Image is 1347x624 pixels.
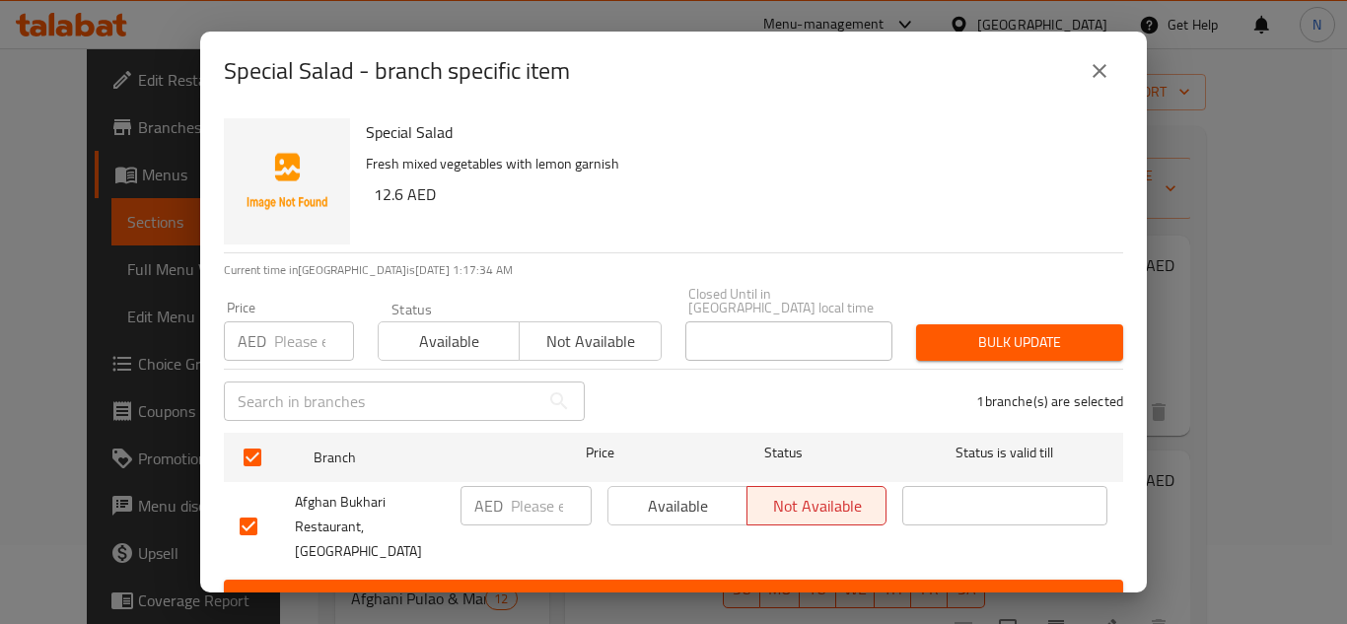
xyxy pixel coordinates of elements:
span: Available [387,327,512,356]
button: Not available [519,321,661,361]
span: Status [681,441,886,465]
span: Bulk update [932,330,1107,355]
p: AED [474,494,503,518]
span: Save [240,586,1107,610]
p: Current time in [GEOGRAPHIC_DATA] is [DATE] 1:17:34 AM [224,261,1123,279]
span: Price [534,441,666,465]
span: Afghan Bukhari Restaurant, [GEOGRAPHIC_DATA] [295,490,445,564]
button: Bulk update [916,324,1123,361]
button: close [1076,47,1123,95]
span: Branch [314,446,519,470]
span: Available [616,492,740,520]
input: Search in branches [224,381,539,421]
button: Not available [746,486,886,525]
h2: Special Salad - branch specific item [224,55,570,87]
button: Available [378,321,520,361]
span: Not available [755,492,879,520]
p: AED [238,329,266,353]
input: Please enter price [511,486,592,525]
button: Available [607,486,747,525]
img: Special Salad [224,118,350,244]
h6: 12.6 AED [374,180,1107,208]
p: Fresh mixed vegetables with lemon garnish [366,152,1107,176]
button: Save [224,580,1123,616]
h6: Special Salad [366,118,1107,146]
span: Not available [528,327,653,356]
span: Status is valid till [902,441,1107,465]
input: Please enter price [274,321,354,361]
p: 1 branche(s) are selected [976,391,1123,411]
